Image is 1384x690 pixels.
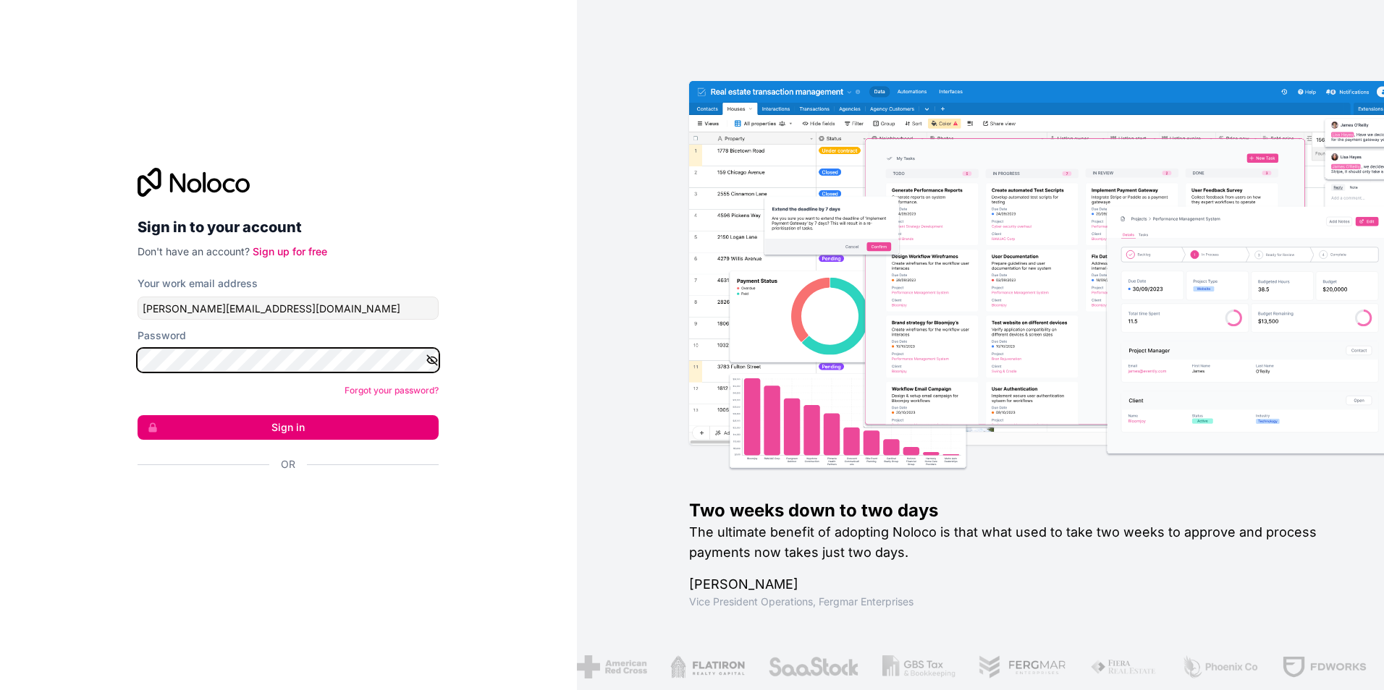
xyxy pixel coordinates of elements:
[138,297,439,320] input: Email address
[138,415,439,440] button: Sign in
[766,655,857,678] img: /assets/saastock-C6Zbiodz.png
[138,349,439,372] input: Password
[345,385,439,396] a: Forgot your password?
[1179,655,1257,678] img: /assets/phoenix-BREaitsQ.png
[689,499,1338,522] h1: Two weeks down to two days
[130,487,434,519] iframe: Sign in with Google Button
[138,276,258,291] label: Your work email address
[668,655,743,678] img: /assets/flatiron-C8eUkumj.png
[138,328,186,343] label: Password
[1088,655,1156,678] img: /assets/fiera-fwj2N5v4.png
[976,655,1065,678] img: /assets/fergmar-CudnrXN5.png
[138,214,439,240] h2: Sign in to your account
[689,595,1338,609] h1: Vice President Operations , Fergmar Enterprises
[689,574,1338,595] h1: [PERSON_NAME]
[689,522,1338,563] h2: The ultimate benefit of adopting Noloco is that what used to take two weeks to approve and proces...
[574,655,644,678] img: /assets/american-red-cross-BAupjrZR.png
[138,245,250,257] span: Don't have an account?
[253,245,327,257] a: Sign up for free
[880,655,954,678] img: /assets/gbstax-C-GtDUiK.png
[1280,655,1364,678] img: /assets/fdworks-Bi04fVtw.png
[281,457,295,472] span: Or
